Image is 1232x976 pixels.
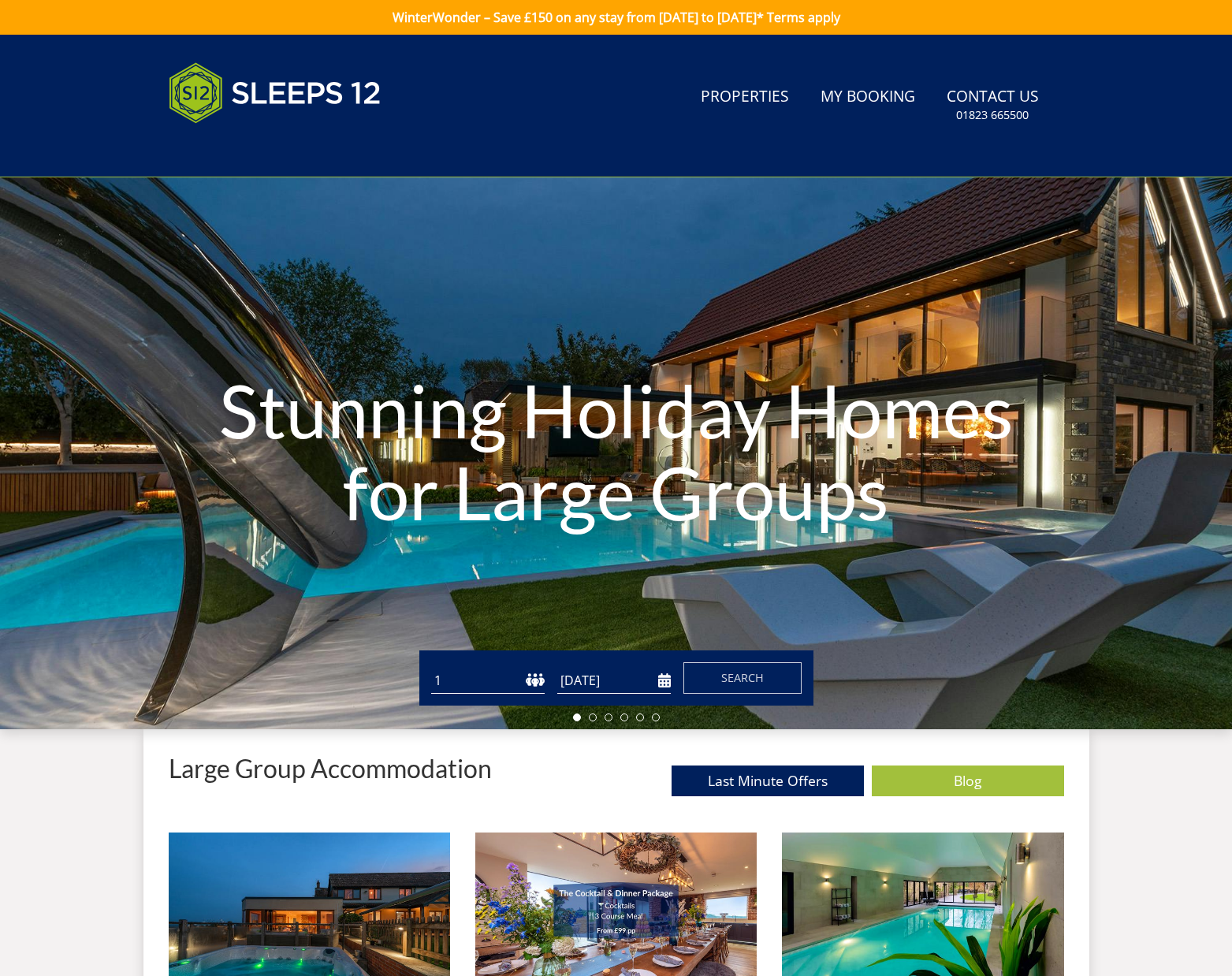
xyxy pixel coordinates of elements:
[672,766,864,796] a: Last Minute Offers
[721,670,764,685] span: Search
[683,662,802,694] button: Search
[872,766,1064,796] a: Blog
[557,668,671,694] input: Arrival Date
[956,107,1029,123] small: 01823 665500
[814,80,921,115] a: My Booking
[184,337,1047,563] h1: Stunning Holiday Homes for Large Groups
[169,54,382,132] img: Sleeps 12
[161,142,326,155] iframe: Customer reviews powered by Trustpilot
[694,80,795,115] a: Properties
[169,754,492,782] p: Large Group Accommodation
[940,80,1045,131] a: Contact Us01823 665500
